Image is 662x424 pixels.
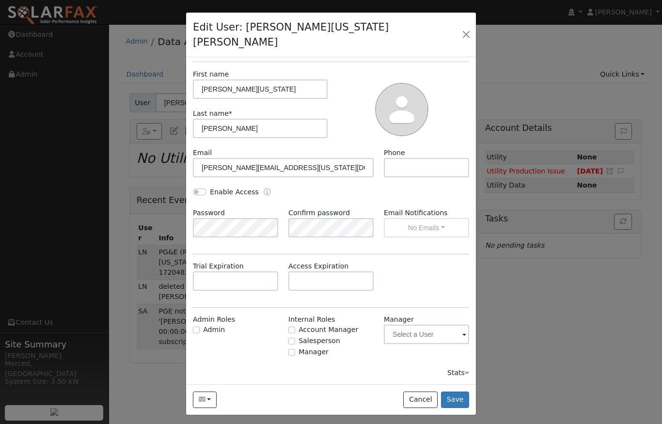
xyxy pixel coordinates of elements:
[193,208,225,218] label: Password
[384,314,414,325] label: Manager
[193,69,229,79] label: First name
[403,392,438,408] button: Cancel
[384,325,469,344] input: Select a User
[384,148,405,158] label: Phone
[384,208,469,218] label: Email Notifications
[193,314,235,325] label: Admin Roles
[264,187,270,198] a: Enable Access
[210,187,259,197] label: Enable Access
[288,314,335,325] label: Internal Roles
[299,325,358,335] label: Account Manager
[299,336,340,346] label: Salesperson
[441,392,469,408] button: Save
[203,325,225,335] label: Admin
[193,19,450,50] h4: Edit User: [PERSON_NAME][US_STATE] [PERSON_NAME]
[288,338,295,345] input: Salesperson
[288,261,348,271] label: Access Expiration
[193,261,244,271] label: Trial Expiration
[193,148,212,158] label: Email
[288,349,295,356] input: Manager
[288,327,295,333] input: Account Manager
[193,392,217,408] button: jesse+washington@atwalco.com
[299,347,329,357] label: Manager
[229,110,232,117] span: Required
[288,208,350,218] label: Confirm password
[447,368,469,378] div: Stats
[193,109,232,119] label: Last name
[193,327,200,333] input: Admin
